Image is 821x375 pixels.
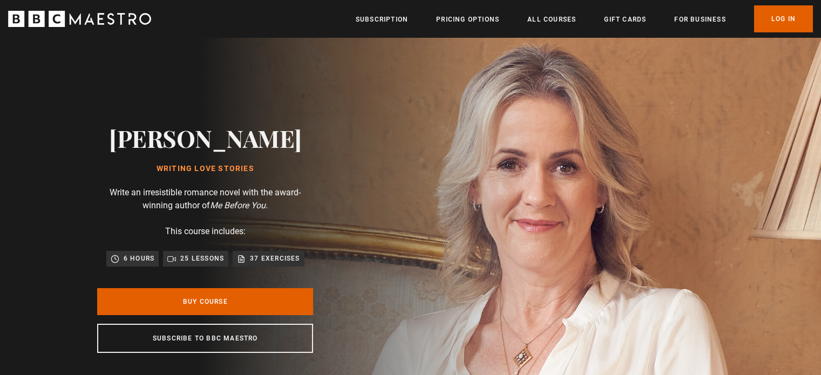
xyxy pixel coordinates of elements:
a: Gift Cards [604,14,646,25]
a: Pricing Options [436,14,499,25]
a: Subscribe to BBC Maestro [97,324,313,353]
p: This course includes: [165,225,246,238]
svg: BBC Maestro [8,11,151,27]
h2: [PERSON_NAME] [109,124,302,152]
h1: Writing Love Stories [109,165,302,173]
a: Log In [754,5,813,32]
p: 25 lessons [180,253,224,264]
a: All Courses [527,14,576,25]
a: Buy Course [97,288,313,315]
p: 6 hours [124,253,154,264]
i: Me Before You [210,200,266,210]
a: Subscription [356,14,408,25]
p: 37 exercises [250,253,300,264]
nav: Primary [356,5,813,32]
a: For business [674,14,725,25]
p: Write an irresistible romance novel with the award-winning author of . [97,186,313,212]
